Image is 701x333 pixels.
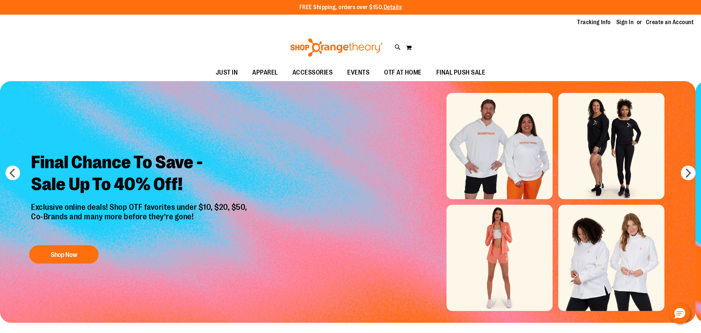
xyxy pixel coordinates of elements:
span: OTF AT HOME [384,64,422,81]
button: Hello, have a question? Let’s chat. [670,303,690,324]
button: Shop Now [29,245,99,264]
a: APPAREL [245,64,285,81]
a: Tracking Info [577,18,611,26]
a: EVENTS [340,64,377,81]
a: Create an Account [646,18,694,26]
button: prev [5,166,20,180]
span: APPAREL [252,64,278,81]
span: FINAL PUSH SALE [436,64,486,81]
span: ACCESSORIES [292,64,333,81]
a: OTF AT HOME [377,64,429,81]
a: Sign In [616,18,634,26]
button: next [681,166,696,180]
a: Details [384,4,402,11]
a: FINAL PUSH SALE [429,64,493,81]
img: Shop Orangetheory [289,38,384,57]
h2: Final Chance To Save - Sale Up To 40% Off! [26,146,254,203]
a: ACCESSORIES [285,64,340,81]
a: JUST IN [208,64,245,81]
span: JUST IN [216,64,238,81]
p: Exclusive online deals! Shop OTF favorites under $10, $20, $50, Co-Brands and many more before th... [26,203,254,238]
span: EVENTS [347,64,369,81]
p: FREE Shipping, orders over $150. [299,3,402,12]
a: Final Chance To Save -Sale Up To 40% Off! Exclusive online deals! Shop OTF favorites under $10, $... [26,146,254,268]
